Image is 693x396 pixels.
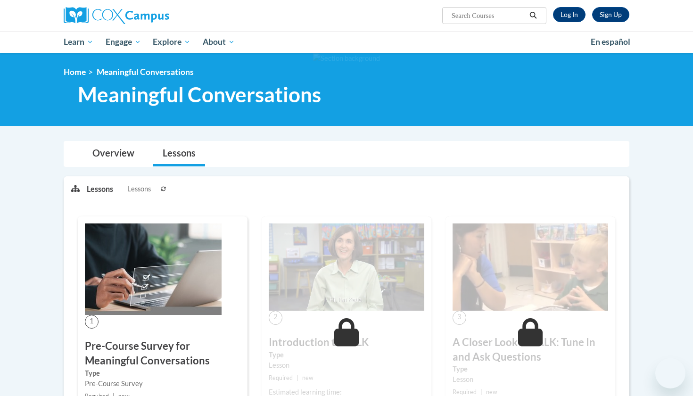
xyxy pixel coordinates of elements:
[85,368,240,379] label: Type
[147,31,197,53] a: Explore
[297,374,298,381] span: |
[64,7,169,24] img: Cox Campus
[453,364,608,374] label: Type
[83,141,144,166] a: Overview
[453,311,466,324] span: 3
[585,32,636,52] a: En español
[269,311,282,324] span: 2
[453,223,608,311] img: Course Image
[269,374,293,381] span: Required
[85,339,240,368] h3: Pre-Course Survey for Meaningful Conversations
[313,53,380,64] img: Section background
[97,67,194,77] span: Meaningful Conversations
[269,335,424,350] h3: Introduction to TALK
[655,358,685,388] iframe: Button to launch messaging window
[203,36,235,48] span: About
[127,184,151,194] span: Lessons
[592,7,629,22] a: Register
[451,10,526,21] input: Search Courses
[269,350,424,360] label: Type
[106,36,141,48] span: Engage
[85,379,240,389] div: Pre-Course Survey
[49,31,643,53] div: Main menu
[480,388,482,396] span: |
[64,7,243,24] a: Cox Campus
[269,223,424,311] img: Course Image
[591,37,630,47] span: En español
[453,374,608,385] div: Lesson
[269,360,424,371] div: Lesson
[153,36,190,48] span: Explore
[526,10,540,21] button: Search
[85,223,222,315] img: Course Image
[64,67,86,77] a: Home
[302,374,313,381] span: new
[453,388,477,396] span: Required
[486,388,497,396] span: new
[153,141,205,166] a: Lessons
[87,184,113,194] p: Lessons
[58,31,99,53] a: Learn
[453,335,608,364] h3: A Closer Look at TALK: Tune In and Ask Questions
[99,31,147,53] a: Engage
[553,7,586,22] a: Log In
[64,36,93,48] span: Learn
[78,82,321,107] span: Meaningful Conversations
[85,315,99,329] span: 1
[197,31,241,53] a: About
